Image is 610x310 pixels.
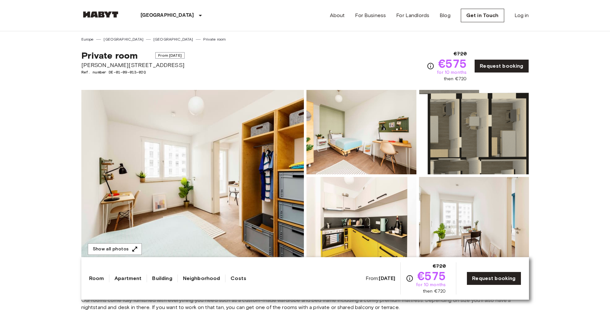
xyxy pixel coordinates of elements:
[427,62,434,70] svg: Check cost overview for full price breakdown. Please note that discounts apply to new joiners onl...
[406,275,414,282] svg: Check cost overview for full price breakdown. Please note that discounts apply to new joiners onl...
[419,90,529,174] img: Picture of unit DE-01-09-013-02Q
[437,69,467,76] span: for 10 months
[417,270,446,282] span: €575
[81,50,138,61] span: Private room
[183,275,220,282] a: Neighborhood
[141,12,194,19] p: [GEOGRAPHIC_DATA]
[467,272,521,285] a: Request booking
[81,61,185,69] span: [PERSON_NAME][STREET_ADDRESS]
[114,275,141,282] a: Apartment
[231,275,246,282] a: Costs
[366,275,396,282] span: From:
[81,36,94,42] a: Europe
[396,12,429,19] a: For Landlords
[330,12,345,19] a: About
[423,288,446,295] span: then €720
[355,12,386,19] a: For Business
[440,12,451,19] a: Blog
[454,50,467,58] span: €720
[514,12,529,19] a: Log in
[153,36,193,42] a: [GEOGRAPHIC_DATA]
[81,90,304,261] img: Marketing picture of unit DE-01-09-013-02Q
[416,282,446,288] span: for 10 months
[438,58,467,69] span: €575
[152,275,172,282] a: Building
[474,59,529,73] a: Request booking
[306,90,416,174] img: Picture of unit DE-01-09-013-02Q
[203,36,226,42] a: Private room
[104,36,143,42] a: [GEOGRAPHIC_DATA]
[444,76,467,82] span: then €720
[433,262,446,270] span: €720
[81,69,185,75] span: Ref. number DE-01-09-013-02Q
[379,275,395,281] b: [DATE]
[155,52,185,59] span: From [DATE]
[419,177,529,261] img: Picture of unit DE-01-09-013-02Q
[88,243,142,255] button: Show all photos
[306,177,416,261] img: Picture of unit DE-01-09-013-02Q
[461,9,504,22] a: Get in Touch
[81,11,120,18] img: Habyt
[89,275,104,282] a: Room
